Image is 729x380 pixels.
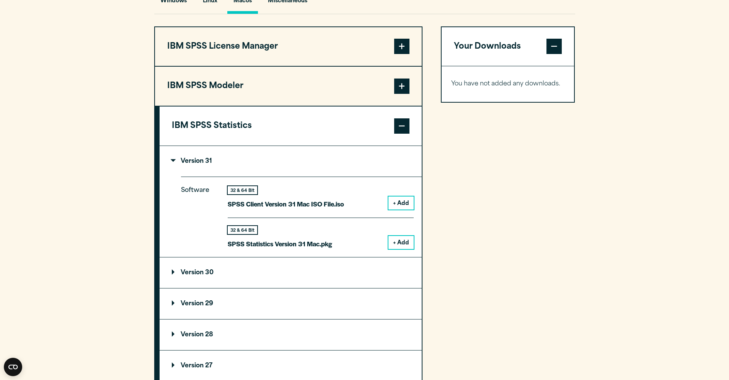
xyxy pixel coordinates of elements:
p: Version 30 [172,270,214,276]
button: + Add [388,197,414,210]
button: Your Downloads [442,27,574,66]
button: IBM SPSS Modeler [155,67,422,106]
div: Your Downloads [442,66,574,102]
p: Version 29 [172,301,213,307]
p: SPSS Statistics Version 31 Mac.pkg [228,238,332,249]
p: Version 28 [172,332,213,338]
summary: Version 30 [160,257,422,288]
summary: Version 28 [160,319,422,350]
summary: Version 31 [160,146,422,177]
button: Open CMP widget [4,358,22,376]
div: 32 & 64 Bit [228,226,257,234]
button: IBM SPSS License Manager [155,27,422,66]
p: Version 27 [172,363,212,369]
p: Version 31 [172,158,212,164]
div: 32 & 64 Bit [228,186,257,194]
button: + Add [388,236,414,249]
summary: Version 29 [160,288,422,319]
p: Software [181,185,215,243]
button: IBM SPSS Statistics [160,106,422,146]
p: You have not added any downloads. [451,79,565,90]
p: SPSS Client Version 31 Mac ISO File.iso [228,198,344,210]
